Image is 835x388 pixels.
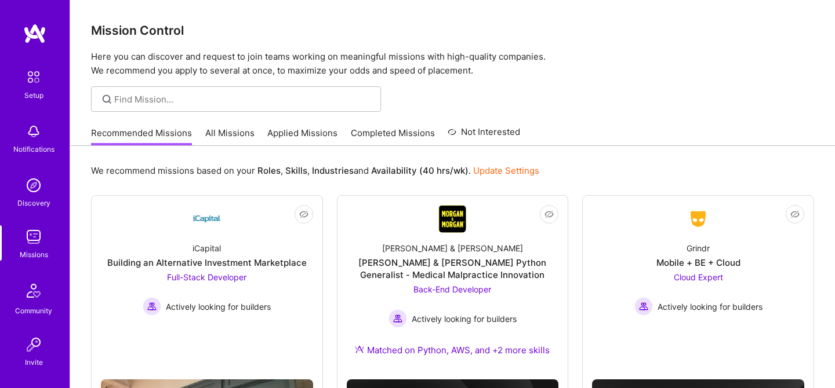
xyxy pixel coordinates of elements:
[24,89,43,101] div: Setup
[91,164,539,177] p: We recommend missions based on your , , and .
[382,242,523,254] div: [PERSON_NAME] & [PERSON_NAME]
[448,125,520,146] a: Not Interested
[20,248,48,261] div: Missions
[13,143,55,155] div: Notifications
[790,210,800,219] i: icon EyeClosed
[166,301,271,313] span: Actively looking for builders
[17,197,50,209] div: Discovery
[355,344,550,356] div: Matched on Python, AWS, and +2 more skills
[21,65,46,89] img: setup
[143,297,161,316] img: Actively looking for builders
[413,284,491,294] span: Back-End Developer
[25,356,43,368] div: Invite
[91,127,192,146] a: Recommended Missions
[91,23,814,38] h3: Mission Control
[592,205,804,347] a: Company LogoGrindrMobile + BE + CloudCloud Expert Actively looking for buildersActively looking f...
[20,277,48,305] img: Community
[347,257,559,281] div: [PERSON_NAME] & [PERSON_NAME] Python Generalist - Medical Malpractice Innovation
[412,313,517,325] span: Actively looking for builders
[312,165,354,176] b: Industries
[684,208,712,229] img: Company Logo
[351,127,435,146] a: Completed Missions
[193,205,221,233] img: Company Logo
[371,165,469,176] b: Availability (40 hrs/wk)
[114,93,372,105] input: Find Mission...
[205,127,255,146] a: All Missions
[91,50,814,78] p: Here you can discover and request to join teams working on meaningful missions with high-quality ...
[658,301,763,313] span: Actively looking for builders
[656,257,740,269] div: Mobile + BE + Cloud
[347,205,559,370] a: Company Logo[PERSON_NAME] & [PERSON_NAME][PERSON_NAME] & [PERSON_NAME] Python Generalist - Medica...
[22,120,45,143] img: bell
[355,345,364,354] img: Ateam Purple Icon
[267,127,337,146] a: Applied Missions
[389,309,407,328] img: Actively looking for builders
[22,174,45,197] img: discovery
[438,205,466,233] img: Company Logo
[100,93,114,106] i: icon SearchGrey
[107,257,307,269] div: Building an Alternative Investment Marketplace
[473,165,539,176] a: Update Settings
[15,305,52,317] div: Community
[634,297,653,316] img: Actively looking for builders
[22,225,45,248] img: teamwork
[285,165,307,176] b: Skills
[257,165,281,176] b: Roles
[674,272,723,282] span: Cloud Expert
[687,242,710,254] div: Grindr
[101,205,313,370] a: Company LogoiCapitalBuilding an Alternative Investment MarketplaceFull-Stack Developer Actively l...
[544,210,554,219] i: icon EyeClosed
[23,23,46,44] img: logo
[167,272,246,282] span: Full-Stack Developer
[22,333,45,356] img: Invite
[299,210,308,219] i: icon EyeClosed
[193,242,221,254] div: iCapital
